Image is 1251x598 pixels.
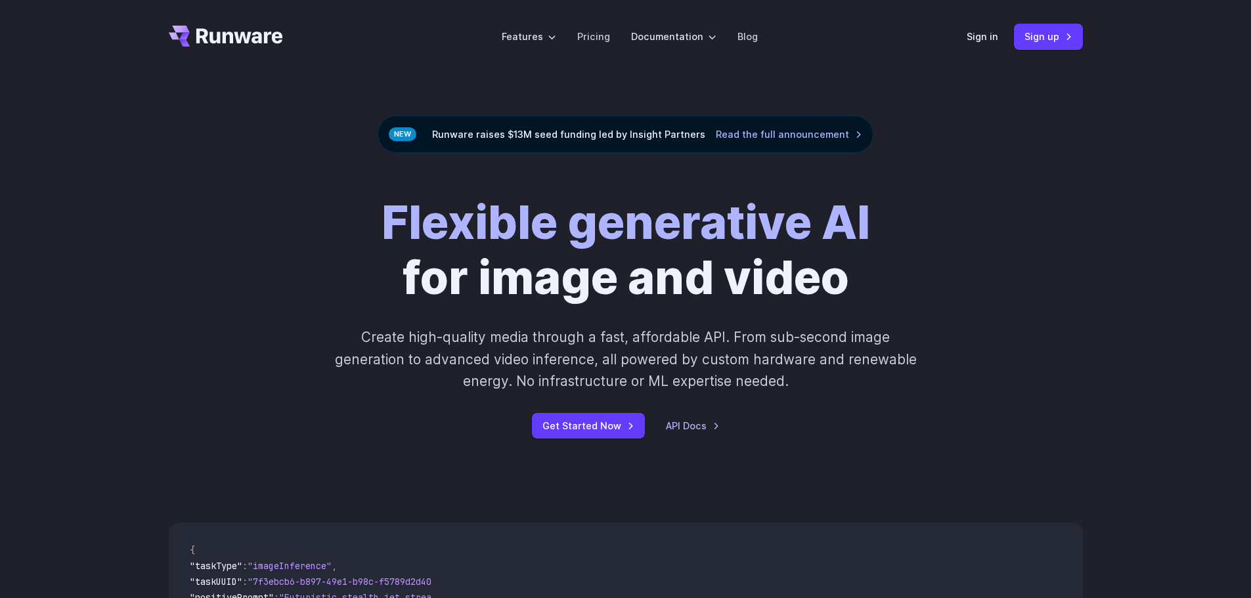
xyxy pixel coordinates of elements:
[242,576,248,587] span: :
[169,26,283,47] a: Go to /
[190,576,242,587] span: "taskUUID"
[333,326,918,392] p: Create high-quality media through a fast, affordable API. From sub-second image generation to adv...
[382,194,870,250] strong: Flexible generative AI
[378,116,873,153] div: Runware raises $13M seed funding led by Insight Partners
[190,544,195,556] span: {
[532,413,645,438] a: Get Started Now
[666,418,720,433] a: API Docs
[967,29,998,44] a: Sign in
[577,29,610,44] a: Pricing
[190,560,242,572] span: "taskType"
[737,29,758,44] a: Blog
[631,29,716,44] label: Documentation
[242,560,248,572] span: :
[248,576,447,587] span: "7f3ebcb6-b897-49e1-b98c-f5789d2d40d7"
[502,29,556,44] label: Features
[248,560,332,572] span: "imageInference"
[332,560,337,572] span: ,
[716,127,862,142] a: Read the full announcement
[1014,24,1083,49] a: Sign up
[382,195,870,305] h1: for image and video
